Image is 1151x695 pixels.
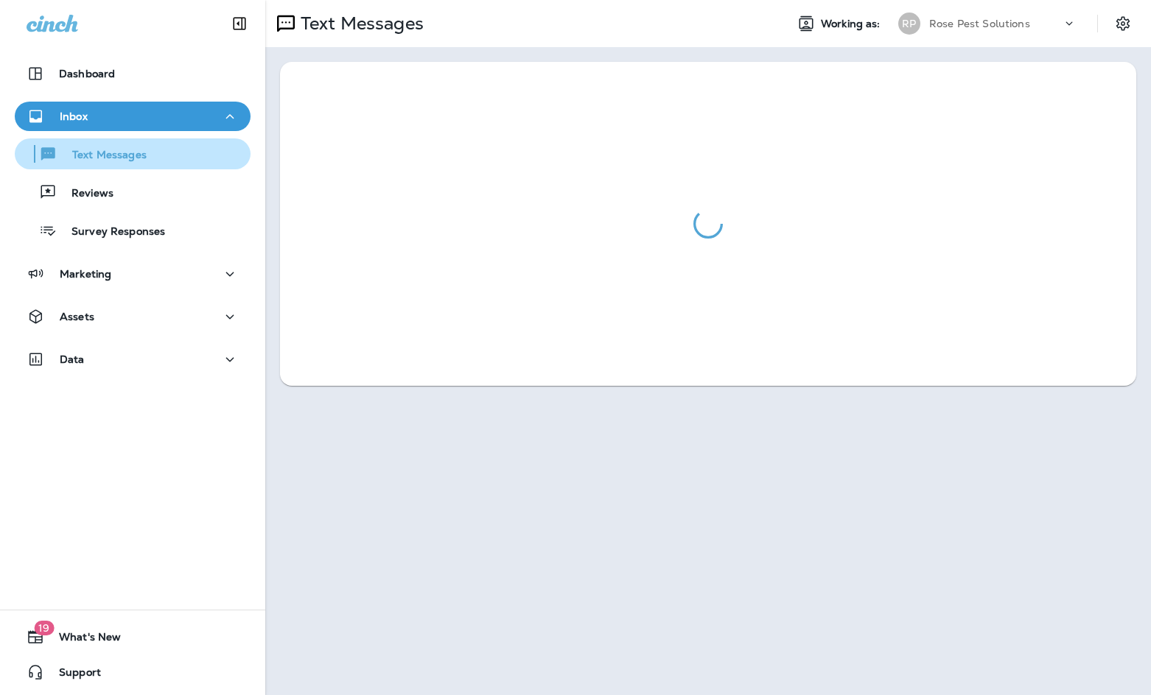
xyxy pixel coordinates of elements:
button: Reviews [15,177,251,208]
p: Marketing [60,268,111,280]
button: Assets [15,302,251,331]
p: Inbox [60,110,88,122]
button: Inbox [15,102,251,131]
p: Dashboard [59,68,115,80]
button: Marketing [15,259,251,289]
p: Reviews [57,187,113,201]
button: Support [15,657,251,687]
p: Rose Pest Solutions [929,18,1030,29]
button: Collapse Sidebar [219,9,260,38]
p: Text Messages [295,13,424,35]
p: Assets [60,311,94,322]
button: Data [15,345,251,374]
button: Settings [1110,10,1136,37]
p: Text Messages [57,149,147,163]
span: Working as: [821,18,884,30]
button: Dashboard [15,59,251,88]
div: RP [898,13,920,35]
button: 19What's New [15,622,251,652]
span: What's New [44,631,121,649]
p: Data [60,353,85,365]
span: 19 [34,621,54,635]
button: Text Messages [15,138,251,169]
span: Support [44,666,101,684]
button: Survey Responses [15,215,251,246]
p: Survey Responses [57,225,165,239]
